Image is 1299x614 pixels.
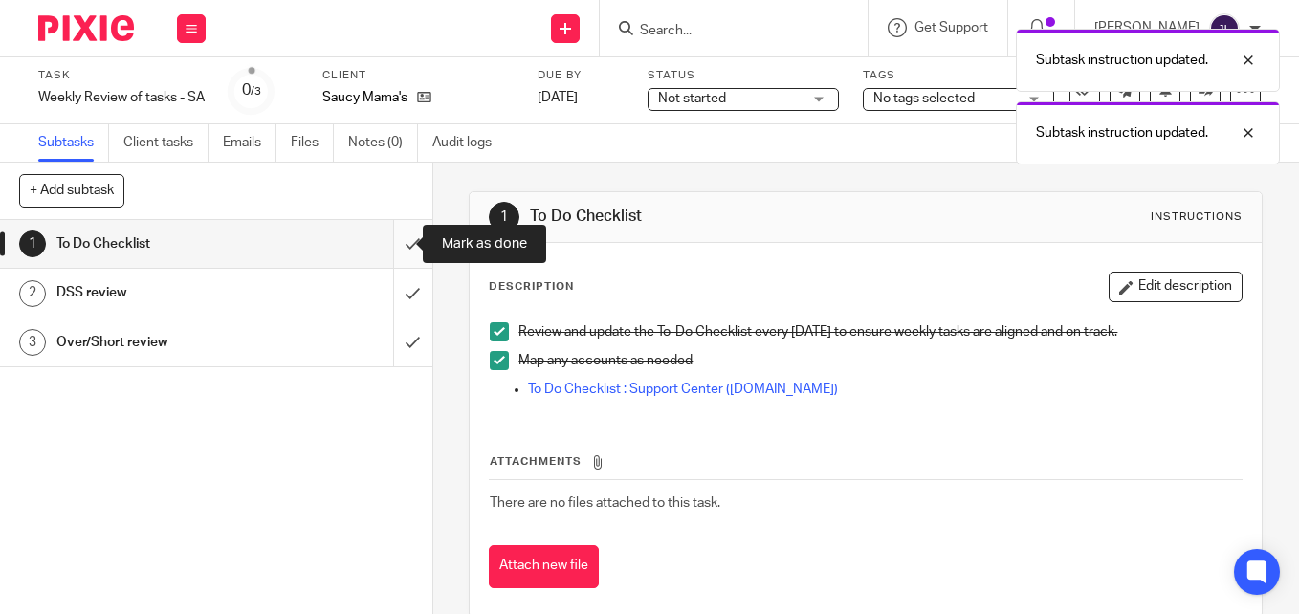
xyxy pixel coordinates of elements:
label: Status [648,68,839,83]
button: Edit description [1109,272,1243,302]
img: svg%3E [1209,13,1240,44]
div: 3 [19,329,46,356]
div: 0 [242,79,261,101]
a: Client tasks [123,124,209,162]
div: 2 [19,280,46,307]
div: Weekly Review of tasks - SA [38,88,205,107]
div: Instructions [1151,209,1243,225]
span: [DATE] [538,91,578,104]
h1: DSS review [56,278,268,307]
span: There are no files attached to this task. [490,496,720,510]
label: Due by [538,68,624,83]
p: Description [489,279,574,295]
h1: To Do Checklist [56,230,268,258]
a: Emails [223,124,276,162]
a: Files [291,124,334,162]
a: Audit logs [432,124,506,162]
img: Pixie [38,15,134,41]
input: Search [638,23,810,40]
p: Saucy Mama's [322,88,407,107]
a: Notes (0) [348,124,418,162]
a: Subtasks [38,124,109,162]
small: /3 [251,86,261,97]
div: 1 [489,202,519,232]
h1: Over/Short review [56,328,268,357]
label: Task [38,68,205,83]
label: Client [322,68,514,83]
span: Attachments [490,456,582,467]
button: Attach new file [489,545,599,588]
button: + Add subtask [19,174,124,207]
p: Review and update the To-Do Checklist every [DATE] to ensure weekly tasks are aligned and on track. [518,322,1242,341]
p: Subtask instruction updated. [1036,51,1208,70]
div: 1 [19,230,46,257]
a: To Do Checklist : Support Center ([DOMAIN_NAME]) [528,383,838,396]
p: Subtask instruction updated. [1036,123,1208,143]
p: Map any accounts as needed [518,351,1242,370]
h1: To Do Checklist [530,207,907,227]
